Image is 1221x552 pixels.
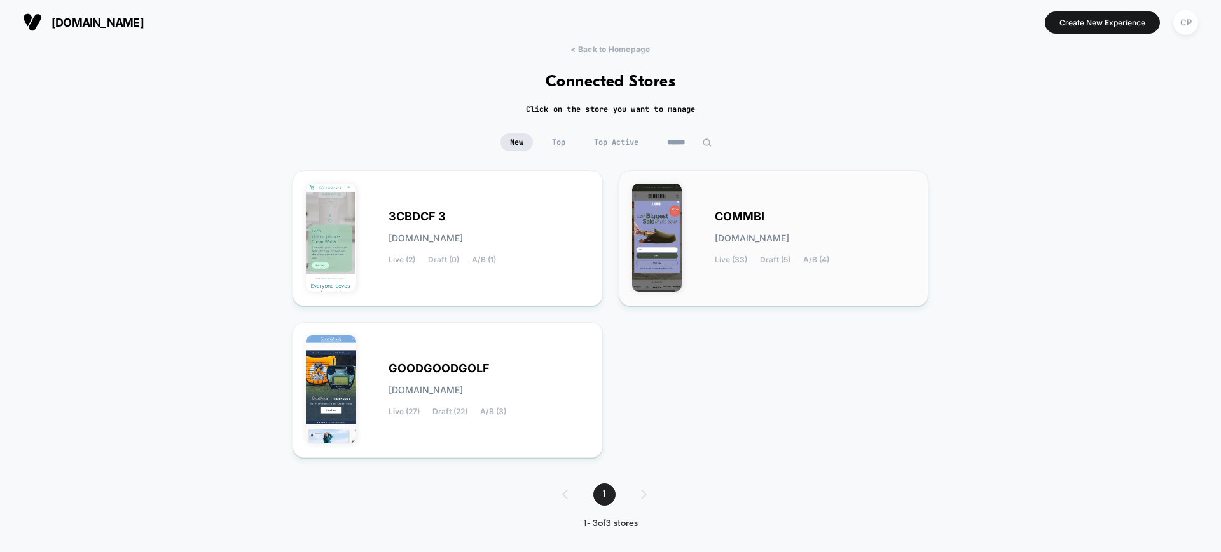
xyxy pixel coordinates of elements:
span: Top Active [584,133,648,151]
button: Create New Experience [1045,11,1160,34]
span: Top [542,133,575,151]
span: [DOMAIN_NAME] [52,16,144,29]
div: CP [1173,10,1198,35]
span: < Back to Homepage [570,44,650,54]
span: [DOMAIN_NAME] [715,234,789,243]
span: New [500,133,533,151]
img: 3CBDCF_3 [306,184,356,292]
span: A/B (3) [480,407,506,416]
img: GOODGOODGOLF [306,335,356,443]
span: Live (27) [389,407,420,416]
h2: Click on the store you want to manage [526,104,696,114]
span: Draft (22) [432,407,467,416]
span: Draft (5) [760,255,790,264]
button: CP [1169,10,1202,36]
button: [DOMAIN_NAME] [19,12,148,32]
span: Draft (0) [428,255,459,264]
span: A/B (1) [472,255,496,264]
img: COMMBI [632,184,682,292]
span: 3CBDCF 3 [389,212,446,221]
span: 1 [593,483,616,506]
span: [DOMAIN_NAME] [389,386,463,394]
span: Live (33) [715,255,747,264]
h1: Connected Stores [546,73,676,91]
span: COMMBI [715,212,764,221]
span: A/B (4) [803,255,829,264]
span: Live (2) [389,255,415,264]
img: Visually logo [23,13,42,32]
img: edit [702,138,712,147]
div: 1 - 3 of 3 stores [549,518,672,529]
span: GOODGOODGOLF [389,364,490,373]
span: [DOMAIN_NAME] [389,234,463,243]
